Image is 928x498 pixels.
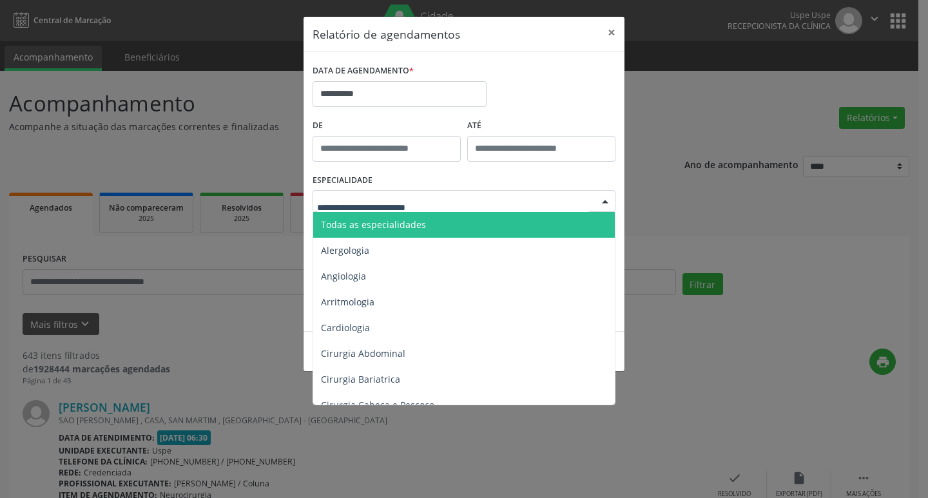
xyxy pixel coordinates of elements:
[321,321,370,334] span: Cardiologia
[321,347,405,359] span: Cirurgia Abdominal
[313,26,460,43] h5: Relatório de agendamentos
[321,270,366,282] span: Angiologia
[321,218,426,231] span: Todas as especialidades
[313,171,372,191] label: ESPECIALIDADE
[321,399,434,411] span: Cirurgia Cabeça e Pescoço
[321,244,369,256] span: Alergologia
[321,373,400,385] span: Cirurgia Bariatrica
[313,116,461,136] label: De
[313,61,414,81] label: DATA DE AGENDAMENTO
[321,296,374,308] span: Arritmologia
[467,116,615,136] label: ATÉ
[599,17,624,48] button: Close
